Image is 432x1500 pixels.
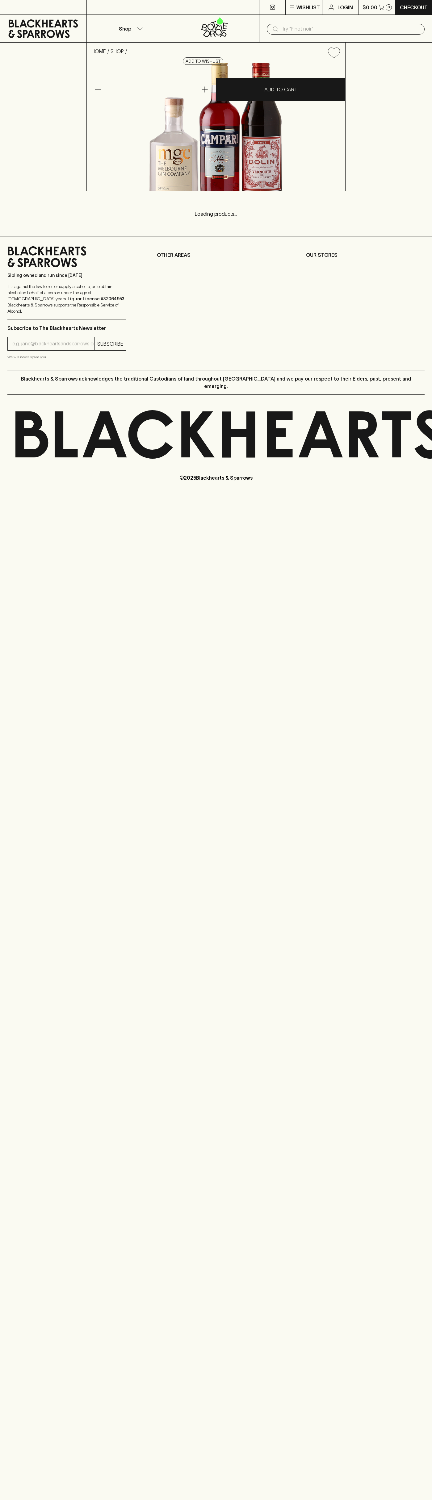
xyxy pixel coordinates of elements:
[325,45,342,61] button: Add to wishlist
[296,4,320,11] p: Wishlist
[216,78,345,101] button: ADD TO CART
[87,15,173,42] button: Shop
[363,4,377,11] p: $0.00
[6,210,426,218] p: Loading products...
[157,251,275,259] p: OTHER AREAS
[95,337,126,350] button: SUBSCRIBE
[87,4,92,11] p: ⠀
[7,354,126,360] p: We will never spam you
[7,324,126,332] p: Subscribe to The Blackhearts Newsletter
[264,86,297,93] p: ADD TO CART
[12,375,420,390] p: Blackhearts & Sparrows acknowledges the traditional Custodians of land throughout [GEOGRAPHIC_DAT...
[338,4,353,11] p: Login
[68,296,124,301] strong: Liquor License #32064953
[12,339,94,349] input: e.g. jane@blackheartsandsparrows.com.au
[282,24,420,34] input: Try "Pinot noir"
[119,25,131,32] p: Shop
[183,57,223,65] button: Add to wishlist
[388,6,390,9] p: 0
[97,340,123,348] p: SUBSCRIBE
[87,63,345,191] img: 31522.png
[111,48,124,54] a: SHOP
[92,48,106,54] a: HOME
[7,272,126,278] p: Sibling owned and run since [DATE]
[400,4,428,11] p: Checkout
[7,283,126,314] p: It is against the law to sell or supply alcohol to, or to obtain alcohol on behalf of a person un...
[306,251,425,259] p: OUR STORES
